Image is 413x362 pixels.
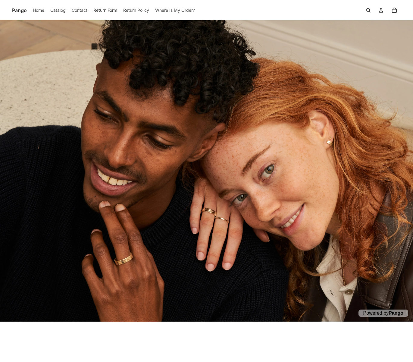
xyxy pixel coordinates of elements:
span: Where Is My Order? [155,7,195,14]
a: Catalog [50,4,66,17]
a: Contact [72,4,87,17]
span: Catalog [50,7,66,14]
span: Return Form [93,7,117,14]
a: Pango [389,310,403,316]
a: Home [33,4,44,17]
button: Open search [362,4,375,17]
span: Pango [12,7,27,14]
span: Return Policy [123,7,149,14]
span: Home [33,7,44,14]
p: Powered by [358,310,408,317]
summary: Open account menu [374,4,388,17]
button: Open cart Total items in cart: 0 [388,4,401,17]
a: Where Is My Order? [155,4,195,17]
a: Return Form [93,4,117,17]
span: Contact [72,7,87,14]
a: Return Policy [123,4,149,17]
a: Pango [12,4,27,17]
